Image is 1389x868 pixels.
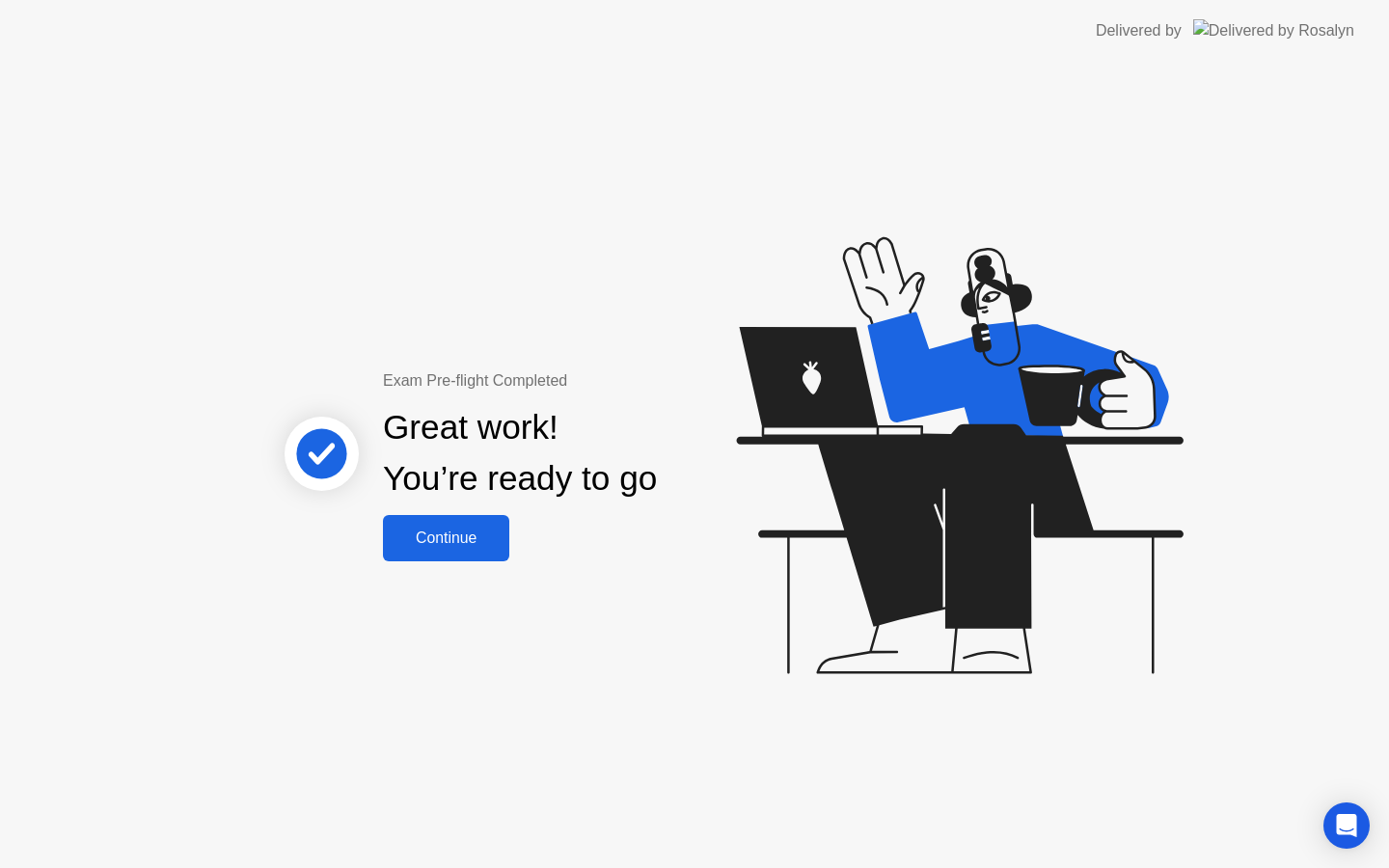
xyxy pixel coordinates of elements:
button: Continue [383,515,509,561]
div: Exam Pre-flight Completed [383,369,781,393]
div: Great work! You’re ready to go [383,402,657,504]
img: Delivered by Rosalyn [1193,19,1354,41]
div: Open Intercom Messenger [1323,802,1370,849]
div: Continue [389,529,504,547]
div: Delivered by [1096,19,1182,42]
